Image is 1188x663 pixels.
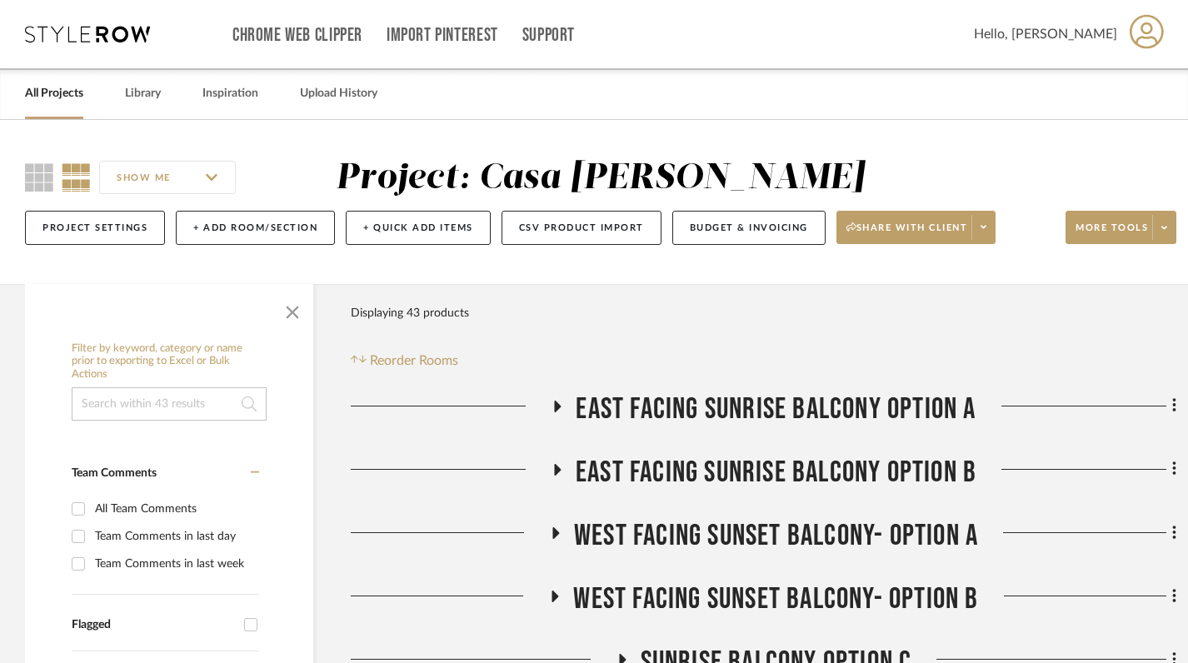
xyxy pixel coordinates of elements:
[276,292,309,326] button: Close
[387,28,498,42] a: Import Pinterest
[1066,211,1176,244] button: More tools
[72,618,236,632] div: Flagged
[336,161,865,196] div: Project: Casa [PERSON_NAME]
[95,551,255,577] div: Team Comments in last week
[72,342,267,381] h6: Filter by keyword, category or name prior to exporting to Excel or Bulk Actions
[574,518,978,554] span: West Facing Sunset Balcony- Option A
[974,24,1117,44] span: Hello, [PERSON_NAME]
[672,211,826,245] button: Budget & Invoicing
[300,82,377,105] a: Upload History
[351,351,458,371] button: Reorder Rooms
[202,82,258,105] a: Inspiration
[502,211,661,245] button: CSV Product Import
[576,455,976,491] span: East Facing Sunrise Balcony Option B
[125,82,161,105] a: Library
[95,496,255,522] div: All Team Comments
[176,211,335,245] button: + Add Room/Section
[25,211,165,245] button: Project Settings
[573,581,978,617] span: West Facing Sunset Balcony- Option B
[346,211,491,245] button: + Quick Add Items
[232,28,362,42] a: Chrome Web Clipper
[576,391,976,427] span: East Facing Sunrise Balcony Option A
[72,467,157,479] span: Team Comments
[351,297,469,330] div: Displaying 43 products
[522,28,575,42] a: Support
[846,222,968,247] span: Share with client
[1076,222,1148,247] span: More tools
[370,351,458,371] span: Reorder Rooms
[95,523,255,550] div: Team Comments in last day
[25,82,83,105] a: All Projects
[836,211,996,244] button: Share with client
[72,387,267,421] input: Search within 43 results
